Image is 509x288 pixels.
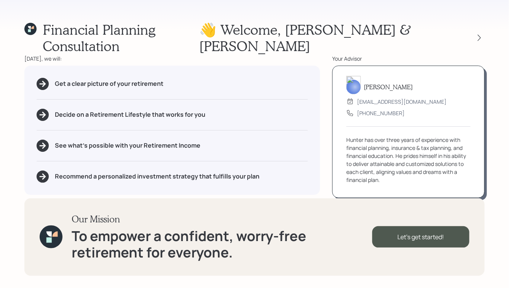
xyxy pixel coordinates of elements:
[346,136,471,184] div: Hunter has over three years of experience with financial planning, insurance & tax planning, and ...
[72,214,372,225] h3: Our Mission
[43,21,199,54] h1: Financial Planning Consultation
[364,83,413,90] h5: [PERSON_NAME]
[24,55,320,63] div: [DATE], we will:
[55,80,163,87] h5: Get a clear picture of your retirement
[372,226,469,248] div: Let's get started!
[199,21,460,54] h1: 👋 Welcome , [PERSON_NAME] & [PERSON_NAME]
[346,76,361,94] img: hunter_neumayer.jpg
[72,228,372,261] h1: To empower a confident, worry-free retirement for everyone.
[55,111,205,118] h5: Decide on a Retirement Lifestyle that works for you
[55,142,200,149] h5: See what's possible with your Retirement Income
[332,55,485,63] div: Your Advisor
[357,98,447,106] div: [EMAIL_ADDRESS][DOMAIN_NAME]
[55,173,259,180] h5: Recommend a personalized investment strategy that fulfills your plan
[357,109,405,117] div: [PHONE_NUMBER]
